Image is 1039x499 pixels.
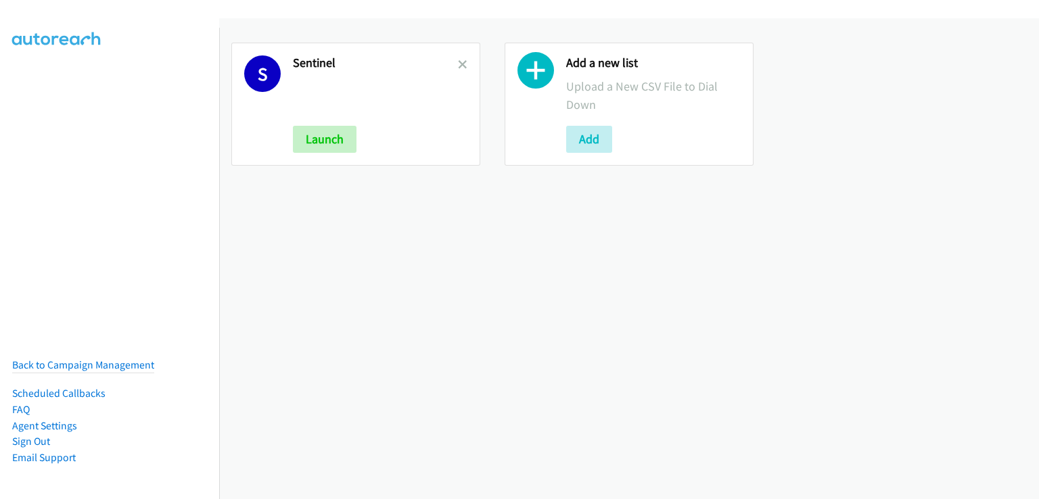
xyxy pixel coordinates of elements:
[12,451,76,464] a: Email Support
[12,419,77,432] a: Agent Settings
[566,77,741,114] p: Upload a New CSV File to Dial Down
[12,358,154,371] a: Back to Campaign Management
[12,403,30,416] a: FAQ
[293,126,356,153] button: Launch
[566,55,741,71] h2: Add a new list
[566,126,612,153] button: Add
[12,435,50,448] a: Sign Out
[293,55,458,71] h2: Sentinel
[12,387,106,400] a: Scheduled Callbacks
[244,55,281,92] h1: S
